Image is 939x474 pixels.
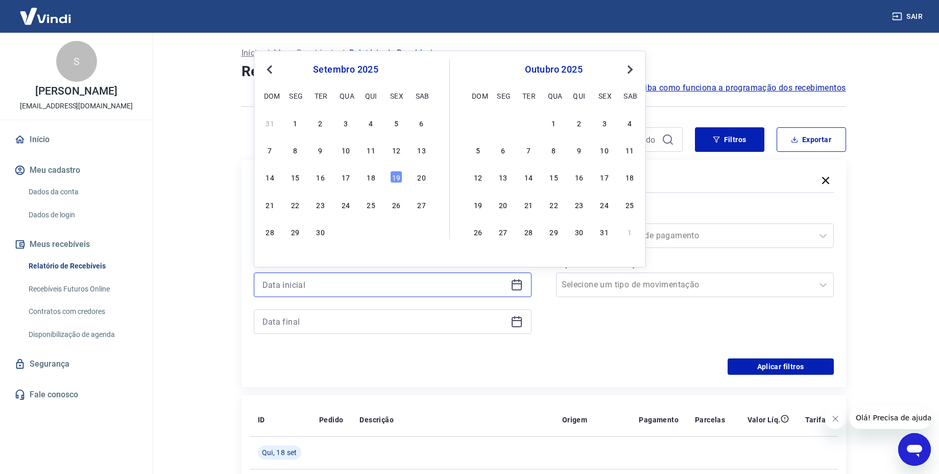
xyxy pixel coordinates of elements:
[850,407,931,429] iframe: Mensagem da empresa
[349,47,437,59] p: Relatório de Recebíveis
[695,127,764,152] button: Filtros
[315,198,327,211] div: Choose terça-feira, 23 de setembro de 2025
[623,225,636,238] div: Choose sábado, 1 de novembro de 2025
[623,89,636,102] div: sab
[497,89,509,102] div: seg
[522,171,535,183] div: Choose terça-feira, 14 de outubro de 2025
[390,171,402,183] div: Choose sexta-feira, 19 de setembro de 2025
[416,117,428,129] div: Choose sábado, 6 de setembro de 2025
[635,82,846,94] a: Saiba como funciona a programação dos recebimentos
[472,225,484,238] div: Choose domingo, 26 de outubro de 2025
[289,117,301,129] div: Choose segunda-feira, 1 de setembro de 2025
[266,47,270,59] p: /
[777,127,846,152] button: Exportar
[598,225,611,238] div: Choose sexta-feira, 31 de outubro de 2025
[416,171,428,183] div: Choose sábado, 20 de setembro de 2025
[548,144,560,156] div: Choose quarta-feira, 8 de outubro de 2025
[242,61,846,82] h4: Relatório de Recebíveis
[805,415,830,425] p: Tarifas
[416,198,428,211] div: Choose sábado, 27 de setembro de 2025
[522,225,535,238] div: Choose terça-feira, 28 de outubro de 2025
[274,47,337,59] a: Meus Recebíveis
[35,86,117,97] p: [PERSON_NAME]
[623,198,636,211] div: Choose sábado, 25 de outubro de 2025
[315,89,327,102] div: ter
[598,198,611,211] div: Choose sexta-feira, 24 de outubro de 2025
[262,63,429,76] div: setembro 2025
[695,415,725,425] p: Parcelas
[728,358,834,375] button: Aplicar filtros
[264,117,276,129] div: Choose domingo, 31 de agosto de 2025
[598,89,611,102] div: sex
[264,89,276,102] div: dom
[12,353,140,375] a: Segurança
[573,171,585,183] div: Choose quinta-feira, 16 de outubro de 2025
[558,258,832,270] label: Tipo de Movimentação
[390,198,402,211] div: Choose sexta-feira, 26 de setembro de 2025
[365,198,377,211] div: Choose quinta-feira, 25 de setembro de 2025
[624,63,636,76] button: Next Month
[623,144,636,156] div: Choose sábado, 11 de outubro de 2025
[497,171,509,183] div: Choose segunda-feira, 13 de outubro de 2025
[497,225,509,238] div: Choose segunda-feira, 27 de outubro de 2025
[289,171,301,183] div: Choose segunda-feira, 15 de setembro de 2025
[573,117,585,129] div: Choose quinta-feira, 2 de outubro de 2025
[522,144,535,156] div: Choose terça-feira, 7 de outubro de 2025
[264,225,276,238] div: Choose domingo, 28 de setembro de 2025
[319,415,343,425] p: Pedido
[262,314,507,329] input: Data final
[416,89,428,102] div: sab
[365,225,377,238] div: Choose quinta-feira, 2 de outubro de 2025
[262,277,507,292] input: Data inicial
[472,89,484,102] div: dom
[497,198,509,211] div: Choose segunda-feira, 20 de outubro de 2025
[573,225,585,238] div: Choose quinta-feira, 30 de outubro de 2025
[262,447,297,458] span: Qui, 18 set
[359,415,394,425] p: Descrição
[898,433,931,466] iframe: Botão para abrir a janela de mensagens
[25,256,140,277] a: Relatório de Recebíveis
[390,117,402,129] div: Choose sexta-feira, 5 de setembro de 2025
[573,89,585,102] div: qui
[25,279,140,300] a: Recebíveis Futuros Online
[25,205,140,225] a: Dados de login
[264,171,276,183] div: Choose domingo, 14 de setembro de 2025
[548,225,560,238] div: Choose quarta-feira, 29 de outubro de 2025
[315,171,327,183] div: Choose terça-feira, 16 de setembro de 2025
[25,301,140,322] a: Contratos com credores
[289,89,301,102] div: seg
[623,117,636,129] div: Choose sábado, 4 de outubro de 2025
[264,198,276,211] div: Choose domingo, 21 de setembro de 2025
[623,171,636,183] div: Choose sábado, 18 de outubro de 2025
[289,144,301,156] div: Choose segunda-feira, 8 de setembro de 2025
[340,144,352,156] div: Choose quarta-feira, 10 de setembro de 2025
[242,47,262,59] a: Início
[12,159,140,182] button: Meu cadastro
[558,209,832,221] label: Forma de Pagamento
[825,409,846,429] iframe: Fechar mensagem
[56,41,97,82] div: S
[748,415,781,425] p: Valor Líq.
[390,89,402,102] div: sex
[365,117,377,129] div: Choose quinta-feira, 4 de setembro de 2025
[598,117,611,129] div: Choose sexta-feira, 3 de outubro de 2025
[548,198,560,211] div: Choose quarta-feira, 22 de outubro de 2025
[340,198,352,211] div: Choose quarta-feira, 24 de setembro de 2025
[258,415,265,425] p: ID
[365,89,377,102] div: qui
[315,144,327,156] div: Choose terça-feira, 9 de setembro de 2025
[497,144,509,156] div: Choose segunda-feira, 6 de outubro de 2025
[390,144,402,156] div: Choose sexta-feira, 12 de setembro de 2025
[548,171,560,183] div: Choose quarta-feira, 15 de outubro de 2025
[12,128,140,151] a: Início
[25,324,140,345] a: Disponibilização de agenda
[340,171,352,183] div: Choose quarta-feira, 17 de setembro de 2025
[522,198,535,211] div: Choose terça-feira, 21 de outubro de 2025
[522,89,535,102] div: ter
[522,117,535,129] div: Choose terça-feira, 30 de setembro de 2025
[416,225,428,238] div: Choose sábado, 4 de outubro de 2025
[416,144,428,156] div: Choose sábado, 13 de setembro de 2025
